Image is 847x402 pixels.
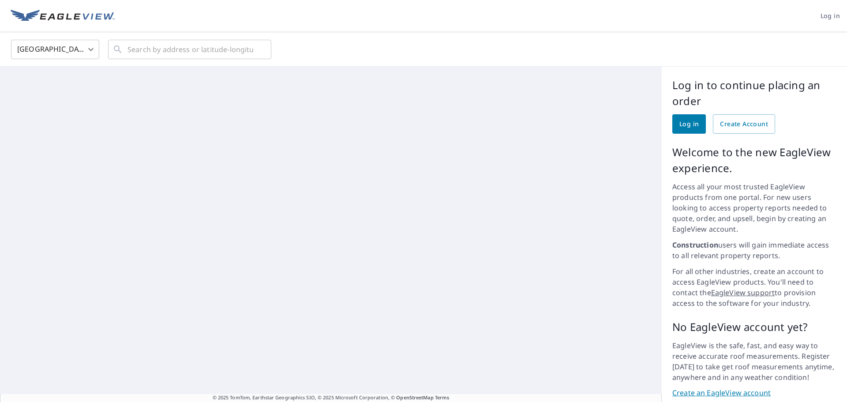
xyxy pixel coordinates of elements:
p: Log in to continue placing an order [672,77,836,109]
p: EagleView is the safe, fast, and easy way to receive accurate roof measurements. Register [DATE] ... [672,340,836,383]
a: Create Account [713,114,775,134]
p: No EagleView account yet? [672,319,836,335]
a: EagleView support [711,288,775,297]
strong: Construction [672,240,718,250]
input: Search by address or latitude-longitude [127,37,253,62]
a: Log in [672,114,706,134]
p: Welcome to the new EagleView experience. [672,144,836,176]
span: Create Account [720,119,768,130]
span: © 2025 TomTom, Earthstar Geographics SIO, © 2025 Microsoft Corporation, © [213,394,450,402]
a: Terms [435,394,450,401]
p: users will gain immediate access to all relevant property reports. [672,240,836,261]
span: Log in [821,11,840,22]
a: Create an EagleView account [672,388,836,398]
img: EV Logo [11,10,115,23]
p: For all other industries, create an account to access EagleView products. You'll need to contact ... [672,266,836,308]
a: OpenStreetMap [396,394,433,401]
span: Log in [679,119,699,130]
div: [GEOGRAPHIC_DATA] [11,37,99,62]
p: Access all your most trusted EagleView products from one portal. For new users looking to access ... [672,181,836,234]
